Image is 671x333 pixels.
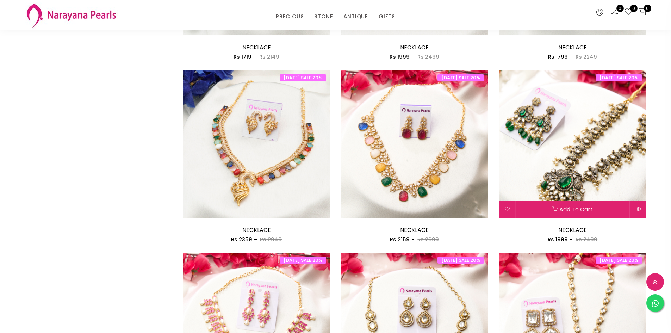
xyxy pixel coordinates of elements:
[280,74,326,81] span: [DATE] SALE 20%
[576,53,597,61] span: Rs 2249
[638,8,646,17] button: 0
[630,201,646,218] button: Quick View
[417,236,439,243] span: Rs 2699
[231,236,252,243] span: Rs 2359
[417,53,439,61] span: Rs 2499
[644,5,651,12] span: 0
[624,8,633,17] a: 0
[548,53,568,61] span: Rs 1799
[596,257,642,264] span: [DATE] SALE 20%
[314,11,333,22] a: STONE
[516,201,629,218] button: Add to cart
[259,53,279,61] span: Rs 2149
[390,236,410,243] span: Rs 2159
[400,43,429,51] a: NECKLACE
[558,226,587,234] a: NECKLACE
[260,236,282,243] span: Rs 2949
[234,53,251,61] span: Rs 1719
[630,5,638,12] span: 0
[379,11,395,22] a: GIFTS
[499,201,515,218] button: Add to wishlist
[548,236,568,243] span: Rs 1999
[276,11,304,22] a: PRECIOUS
[610,8,619,17] a: 0
[558,43,587,51] a: NECKLACE
[242,226,271,234] a: NECKLACE
[400,226,429,234] a: NECKLACE
[280,257,326,264] span: [DATE] SALE 20%
[437,74,484,81] span: [DATE] SALE 20%
[242,43,271,51] a: NECKLACE
[576,236,597,243] span: Rs 2499
[390,53,410,61] span: Rs 1999
[596,74,642,81] span: [DATE] SALE 20%
[343,11,368,22] a: ANTIQUE
[437,257,484,264] span: [DATE] SALE 20%
[616,5,624,12] span: 0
